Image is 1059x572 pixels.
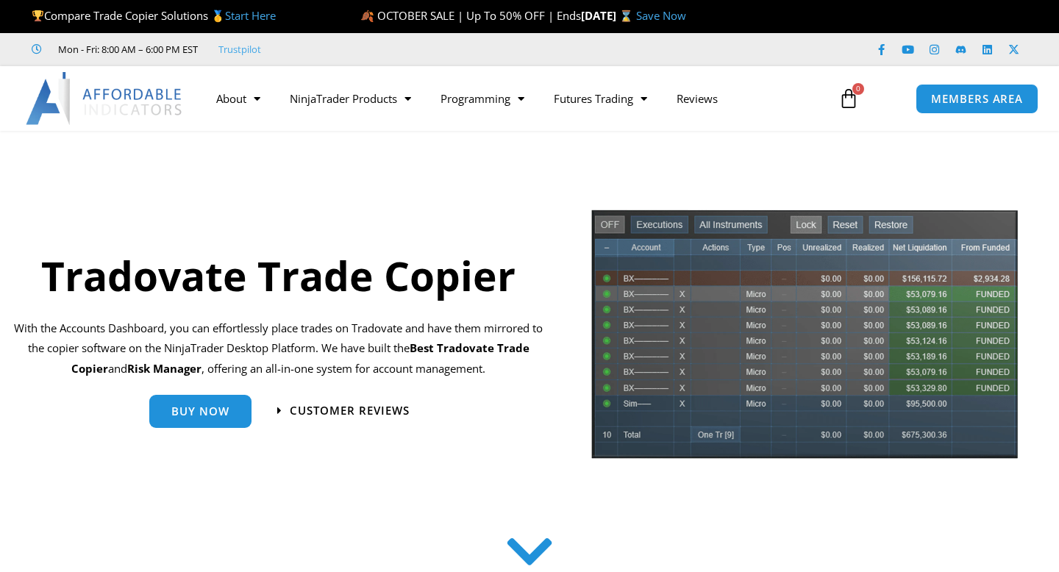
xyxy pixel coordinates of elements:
[32,8,276,23] span: Compare Trade Copier Solutions 🥇
[202,82,275,115] a: About
[202,82,827,115] nav: Menu
[581,8,636,23] strong: [DATE] ⌛
[816,77,881,120] a: 0
[360,8,581,23] span: 🍂 OCTOBER SALE | Up To 50% OFF | Ends
[277,405,410,416] a: Customer Reviews
[149,395,252,428] a: Buy Now
[54,40,198,58] span: Mon - Fri: 8:00 AM – 6:00 PM EST
[32,10,43,21] img: 🏆
[852,83,864,95] span: 0
[11,247,546,304] h1: Tradovate Trade Copier
[171,406,229,417] span: Buy Now
[275,82,426,115] a: NinjaTrader Products
[590,208,1019,471] img: tradecopier | Affordable Indicators – NinjaTrader
[916,84,1038,114] a: MEMBERS AREA
[426,82,539,115] a: Programming
[127,361,202,376] strong: Risk Manager
[26,72,184,125] img: LogoAI | Affordable Indicators – NinjaTrader
[225,8,276,23] a: Start Here
[539,82,662,115] a: Futures Trading
[11,318,546,380] p: With the Accounts Dashboard, you can effortlessly place trades on Tradovate and have them mirrore...
[290,405,410,416] span: Customer Reviews
[218,40,261,58] a: Trustpilot
[931,93,1023,104] span: MEMBERS AREA
[662,82,732,115] a: Reviews
[636,8,686,23] a: Save Now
